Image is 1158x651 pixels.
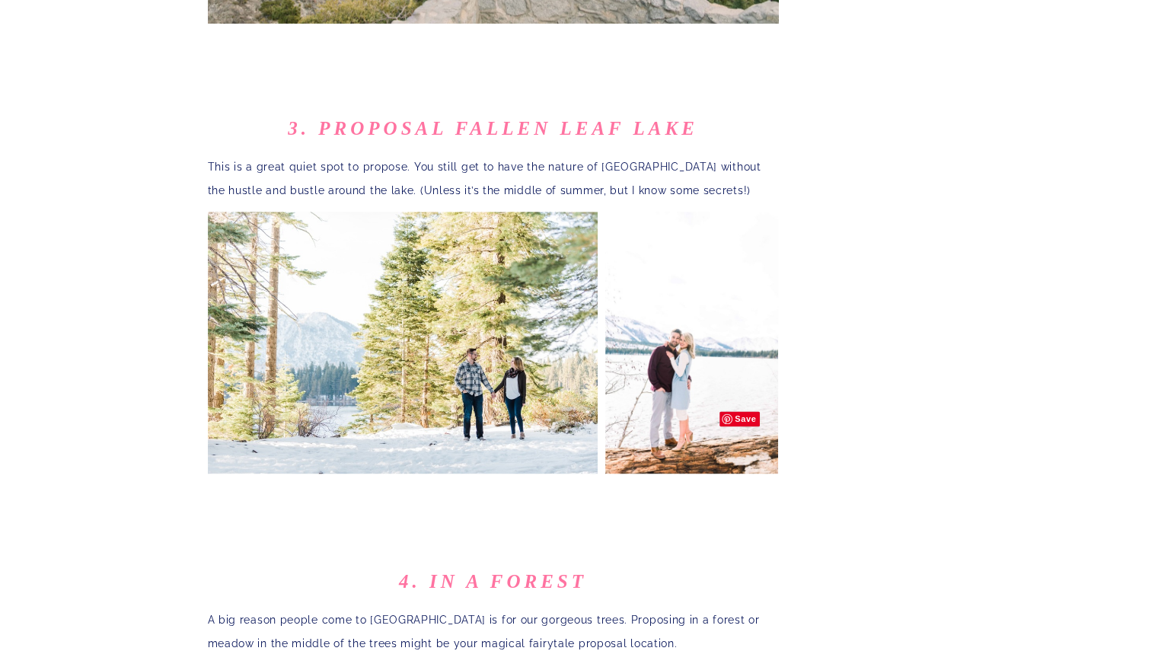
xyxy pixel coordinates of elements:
[288,118,697,139] b: 3. Proposal Fallen Leaf Lake
[399,571,587,592] b: 4. In a forest
[605,210,779,474] img: proposal-lake-tahoe-photographer-california-fallen-leaf-lake-Winter-snow-mountains-forest
[208,210,598,474] img: proposal-lake-tahoe-photographer-california-fallen-leaf-lake-mountains-forest
[719,411,760,426] span: Save
[208,155,779,203] p: This is a great quiet spot to propose. You still get to have the nature of [GEOGRAPHIC_DATA] with...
